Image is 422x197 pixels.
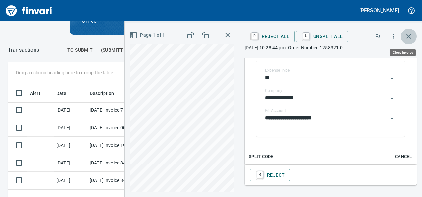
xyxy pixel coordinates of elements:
[386,29,401,44] button: More
[87,154,147,172] td: [DATE] Invoice 8407752216 from Cintas Corporation (1-24736)
[8,46,39,54] nav: breadcrumb
[67,46,93,54] span: To Submit
[87,137,147,154] td: [DATE] Invoice 1967709 from [PERSON_NAME] Co (1-23227)
[265,109,286,113] label: GL Account
[265,89,282,93] label: Company
[250,169,290,181] button: RReject
[265,69,290,73] label: Expense Type
[128,29,168,41] button: Page 1 of 1
[16,69,113,76] p: Drag a column heading here to group the table
[101,46,131,54] span: (Submitted)
[54,172,87,189] td: [DATE]
[245,44,417,51] p: [DATE] 10:28:44 pm. Order Number: 1258321-0.
[30,89,49,97] span: Alert
[54,154,87,172] td: [DATE]
[251,33,258,40] a: R
[394,153,412,161] span: Cancel
[387,74,397,83] button: Open
[245,165,417,185] div: Expand
[245,31,295,42] button: RReject All
[255,169,285,181] span: Reject
[387,94,397,103] button: Open
[8,46,39,54] p: Transactions
[54,101,87,119] td: [DATE]
[56,89,75,97] span: Date
[87,101,147,119] td: [DATE] Invoice 71468090825 from Shred Northwest Inc (1-39125)
[301,31,343,42] span: Unsplit All
[370,29,385,44] button: Flag
[90,89,114,97] span: Description
[296,31,348,42] button: UUnsplit All
[249,153,273,161] span: Split Code
[257,171,263,178] a: R
[247,152,275,162] button: Split Code
[131,31,165,39] span: Page 1 of 1
[387,114,397,123] button: Open
[358,5,401,16] button: [PERSON_NAME]
[393,152,414,162] button: Cancel
[54,137,87,154] td: [DATE]
[4,3,54,19] img: Finvari
[87,119,147,137] td: [DATE] Invoice 0000E28842365 from UPS (1-30551)
[56,89,67,97] span: Date
[30,89,40,97] span: Alert
[359,7,399,14] h5: [PERSON_NAME]
[87,172,147,189] td: [DATE] Invoice 8407752215 from Cintas Fas Lockbox (1-10173)
[245,52,417,164] div: Expand
[90,89,123,97] span: Description
[54,119,87,137] td: [DATE]
[250,31,289,42] span: Reject All
[303,33,309,40] a: U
